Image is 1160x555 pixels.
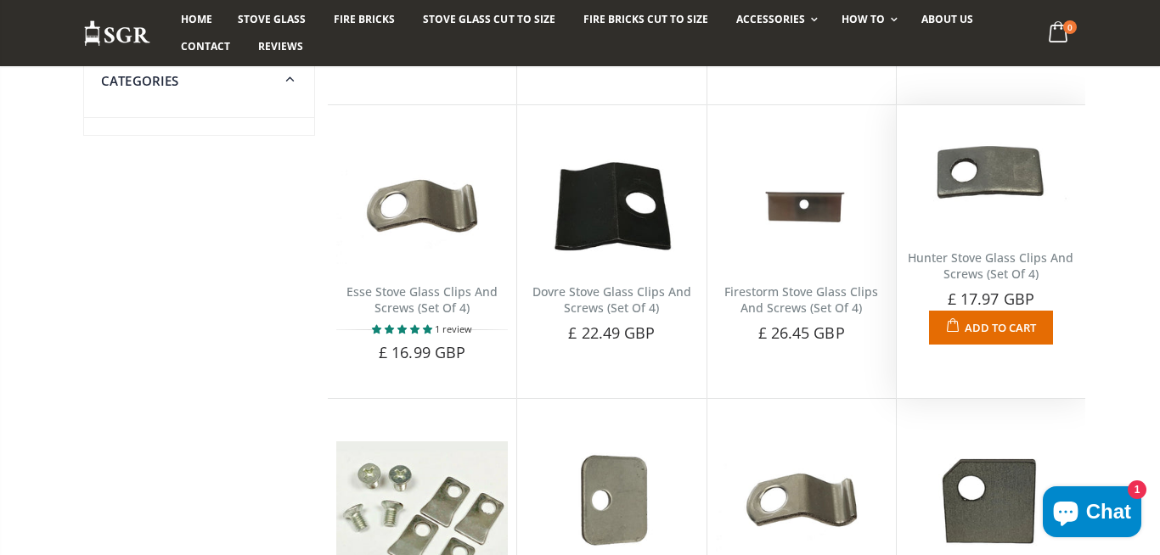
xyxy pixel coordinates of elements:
[435,322,472,335] span: 1 review
[245,33,316,60] a: Reviews
[1063,20,1077,34] span: 0
[724,6,826,33] a: Accessories
[921,12,973,26] span: About us
[83,20,151,48] img: Stove Glass Replacement
[908,249,1073,282] a: Hunter Stove Glass Clips And Screws (Set Of 4)
[736,12,805,26] span: Accessories
[526,148,697,265] img: Set of 4 Dovre glass clips with screws
[583,12,708,26] span: Fire Bricks Cut To Size
[258,39,303,53] span: Reviews
[909,6,986,33] a: About us
[1038,486,1146,541] inbox-online-store-chat: Shopify online store chat
[568,322,655,343] span: £ 22.49 GBP
[532,283,691,316] a: Dovre Stove Glass Clips And Screws (Set Of 4)
[168,6,225,33] a: Home
[571,6,721,33] a: Fire Bricks Cut To Size
[724,283,878,316] a: Firestorm Stove Glass Clips And Screws (Set Of 4)
[181,39,230,53] span: Contact
[758,322,845,343] span: £ 26.45 GBP
[372,322,435,335] span: 5.00 stars
[101,72,179,89] span: Categories
[842,12,885,26] span: How To
[334,12,395,26] span: Fire Bricks
[225,6,318,33] a: Stove Glass
[716,148,887,265] img: Set of 4 Firestorm glass clips with screws
[829,6,906,33] a: How To
[336,148,508,265] img: Set of 4 Esse glass clips with screws
[168,33,243,60] a: Contact
[238,12,306,26] span: Stove Glass
[929,311,1052,345] button: Add to Cart
[1042,17,1077,50] a: 0
[965,320,1036,335] span: Add to Cart
[181,12,212,26] span: Home
[905,114,1077,231] img: Set of 4 Hunter glass clips with screws
[410,6,567,33] a: Stove Glass Cut To Size
[948,289,1034,309] span: £ 17.97 GBP
[321,6,408,33] a: Fire Bricks
[346,283,498,316] a: Esse Stove Glass Clips And Screws (Set Of 4)
[379,342,465,362] span: £ 16.99 GBP
[423,12,555,26] span: Stove Glass Cut To Size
